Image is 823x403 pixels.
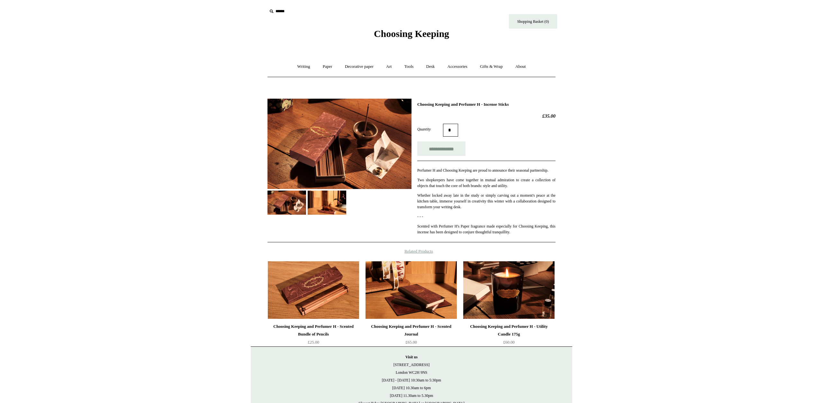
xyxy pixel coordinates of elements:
a: Choosing Keeping and Perfumer H - Scented Journal £65.00 [366,323,457,349]
a: Choosing Keeping [374,33,449,38]
a: Choosing Keeping and Perfumer H - Scented Bundle of Pencils Choosing Keeping and Perfumer H - Sce... [268,261,359,319]
a: Tools [399,58,420,75]
div: Choosing Keeping and Perfumer H - Utility Candle 175g [465,323,553,338]
a: Decorative paper [339,58,379,75]
label: Quantity [417,126,443,132]
a: Choosing Keeping and Perfumer H - Scented Bundle of Pencils £25.00 [268,323,359,349]
h1: Choosing Keeping and Perfumer H - Incense Sticks [417,102,556,107]
span: Choosing Keeping [374,28,449,39]
img: Choosing Keeping and Perfumer H - Incense Sticks [267,191,306,215]
a: About [510,58,532,75]
img: Choosing Keeping and Perfumer H - Scented Journal [366,261,457,319]
img: Choosing Keeping and Perfumer H - Utility Candle 175g [463,261,555,319]
a: Accessories [442,58,473,75]
img: Choosing Keeping and Perfumer H - Incense Sticks [267,99,411,189]
strong: Visit us [405,355,418,359]
img: Choosing Keeping and Perfumer H - Scented Bundle of Pencils [268,261,359,319]
a: Paper [317,58,338,75]
p: Scented with Perfumer H's Paper fragrance made especially for Choosing Keeping, this incense has ... [417,223,556,235]
p: Two shopkeepers have come together in mutual admiration to create a collection of objects that to... [417,177,556,189]
a: Shopping Basket (0) [509,14,557,29]
a: Writing [292,58,316,75]
p: Perfumer H and Choosing Keeping are proud to announce their seasonal partnership. [417,167,556,173]
a: Art [380,58,397,75]
div: Choosing Keeping and Perfumer H - Scented Journal [367,323,455,338]
div: Choosing Keeping and Perfumer H - Scented Bundle of Pencils [269,323,357,338]
span: £25.00 [308,340,319,345]
h4: Related Products [251,249,572,254]
span: £60.00 [503,340,515,345]
p: - - - [417,214,556,219]
img: Choosing Keeping and Perfumer H - Incense Sticks [308,191,346,215]
a: Choosing Keeping and Perfumer H - Scented Journal Choosing Keeping and Perfumer H - Scented Journal [366,261,457,319]
a: Choosing Keeping and Perfumer H - Utility Candle 175g £60.00 [463,323,555,349]
a: Choosing Keeping and Perfumer H - Utility Candle 175g Choosing Keeping and Perfumer H - Utility C... [463,261,555,319]
p: Whether locked away late in the study or simply carving out a moment's peace at the kitchen table... [417,193,556,210]
span: £65.00 [405,340,417,345]
h2: £35.00 [417,113,556,119]
a: Desk [421,58,441,75]
a: Gifts & Wrap [474,58,509,75]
